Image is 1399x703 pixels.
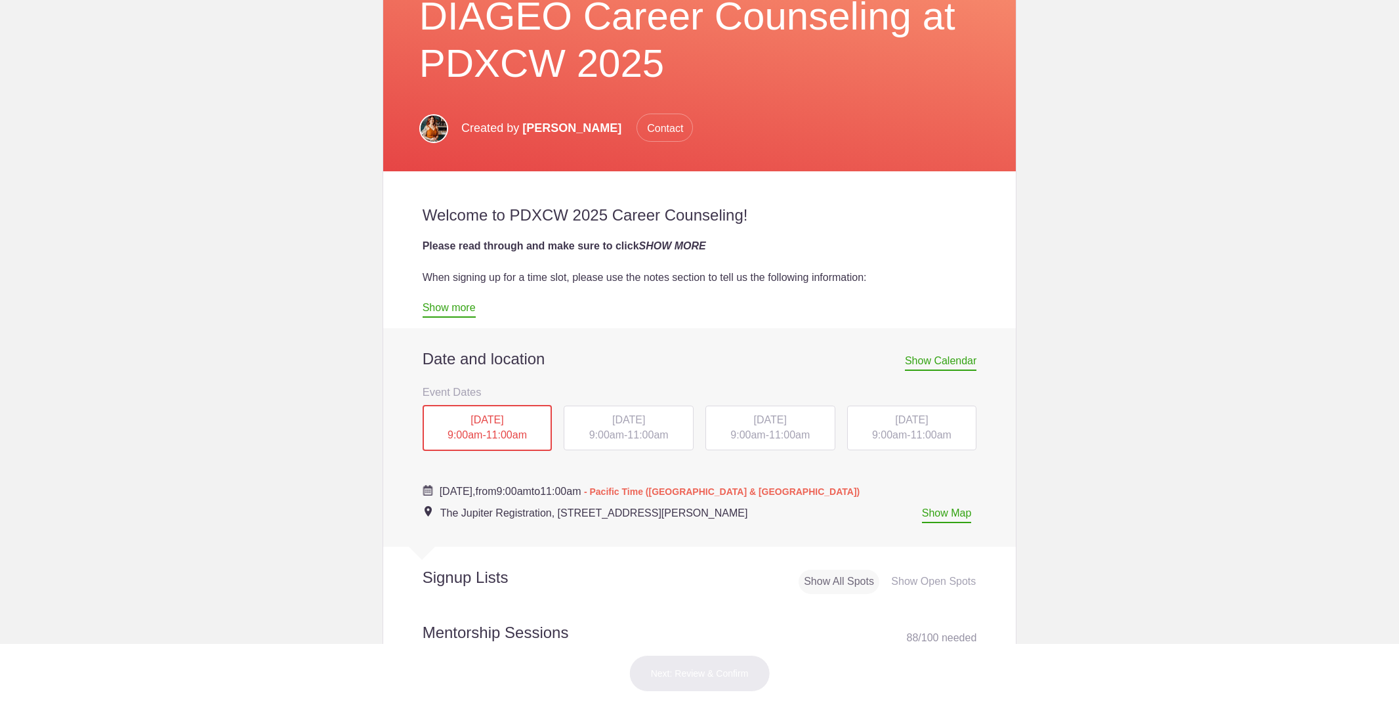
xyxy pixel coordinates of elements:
[769,429,810,440] span: 11:00am
[461,114,693,142] p: Created by
[846,405,978,451] button: [DATE] 9:00am-11:00am
[918,632,921,643] span: /
[423,270,977,286] div: When signing up for a time slot, please use the notes section to tell us the following information:
[895,414,928,425] span: [DATE]
[423,240,706,251] strong: Please read through and make sure to click
[754,414,787,425] span: [DATE]
[564,406,694,450] div: -
[799,570,879,594] div: Show All Spots
[423,302,476,318] a: Show more
[627,429,668,440] span: 11:00am
[423,205,977,225] h2: Welcome to PDXCW 2025 Career Counseling!
[584,486,860,497] span: - Pacific Time ([GEOGRAPHIC_DATA] & [GEOGRAPHIC_DATA])
[423,405,553,451] div: -
[612,414,645,425] span: [DATE]
[419,114,448,143] img: Headshot 2023.1
[911,429,951,440] span: 11:00am
[847,406,977,450] div: -
[470,414,503,425] span: [DATE]
[922,507,972,523] a: Show Map
[422,404,553,452] button: [DATE] 9:00am-11:00am
[440,507,748,519] span: The Jupiter Registration, [STREET_ADDRESS][PERSON_NAME]
[589,429,624,440] span: 9:00am
[540,486,581,497] span: 11:00am
[440,486,476,497] span: [DATE],
[496,486,531,497] span: 9:00am
[563,405,694,451] button: [DATE] 9:00am-11:00am
[629,655,770,692] button: Next: Review & Confirm
[486,429,527,440] span: 11:00am
[423,622,977,659] h2: Mentorship Sessions
[730,429,765,440] span: 9:00am
[637,114,693,142] span: Contact
[872,429,907,440] span: 9:00am
[423,349,977,369] h2: Date and location
[383,568,595,587] h2: Signup Lists
[423,485,433,496] img: Cal purple
[423,382,977,402] h3: Event Dates
[886,570,981,594] div: Show Open Spots
[440,486,860,497] span: from to
[522,121,621,135] span: [PERSON_NAME]
[448,429,482,440] span: 9:00am
[907,628,977,648] div: 88 100 needed
[905,355,976,371] span: Show Calendar
[705,405,836,451] button: [DATE] 9:00am-11:00am
[705,406,835,450] div: -
[425,506,432,517] img: Event location
[639,240,706,251] em: SHOW MORE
